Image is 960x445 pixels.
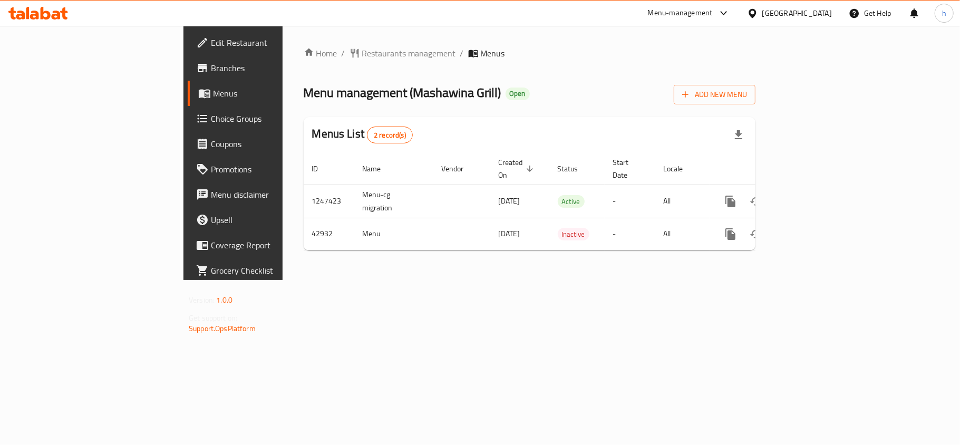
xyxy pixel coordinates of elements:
a: Grocery Checklist [188,258,344,283]
td: Menu-cg migration [354,185,433,218]
span: Coupons [211,138,335,150]
span: [DATE] [499,227,520,240]
button: Change Status [743,221,769,247]
span: Start Date [613,156,643,181]
span: [DATE] [499,194,520,208]
span: Vendor [442,162,478,175]
span: Promotions [211,163,335,176]
a: Choice Groups [188,106,344,131]
td: - [605,185,655,218]
td: All [655,185,710,218]
span: ID [312,162,332,175]
th: Actions [710,153,828,185]
span: Menus [481,47,505,60]
span: Menu disclaimer [211,188,335,201]
button: Add New Menu [674,85,755,104]
li: / [460,47,464,60]
div: Export file [726,122,751,148]
span: Add New Menu [682,88,747,101]
div: Active [558,195,585,208]
nav: breadcrumb [304,47,755,60]
span: Active [558,196,585,208]
span: Version: [189,293,215,307]
span: 2 record(s) [367,130,412,140]
span: Upsell [211,214,335,226]
span: Name [363,162,395,175]
div: [GEOGRAPHIC_DATA] [762,7,832,19]
span: Edit Restaurant [211,36,335,49]
span: Get support on: [189,311,237,325]
td: Menu [354,218,433,250]
table: enhanced table [304,153,828,250]
span: Coverage Report [211,239,335,251]
button: Change Status [743,189,769,214]
a: Menus [188,81,344,106]
button: more [718,189,743,214]
a: Support.OpsPlatform [189,322,256,335]
a: Edit Restaurant [188,30,344,55]
span: Inactive [558,228,589,240]
span: Branches [211,62,335,74]
span: Open [506,89,530,98]
span: Status [558,162,592,175]
span: Restaurants management [362,47,456,60]
td: - [605,218,655,250]
a: Branches [188,55,344,81]
td: All [655,218,710,250]
span: Choice Groups [211,112,335,125]
div: Menu-management [648,7,713,20]
a: Promotions [188,157,344,182]
a: Upsell [188,207,344,233]
span: 1.0.0 [216,293,232,307]
a: Restaurants management [350,47,456,60]
span: Menus [213,87,335,100]
h2: Menus List [312,126,413,143]
a: Coupons [188,131,344,157]
span: Created On [499,156,537,181]
span: h [942,7,946,19]
span: Grocery Checklist [211,264,335,277]
button: more [718,221,743,247]
div: Open [506,88,530,100]
a: Coverage Report [188,233,344,258]
span: Locale [664,162,697,175]
span: Menu management ( Mashawina Grill ) [304,81,501,104]
a: Menu disclaimer [188,182,344,207]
